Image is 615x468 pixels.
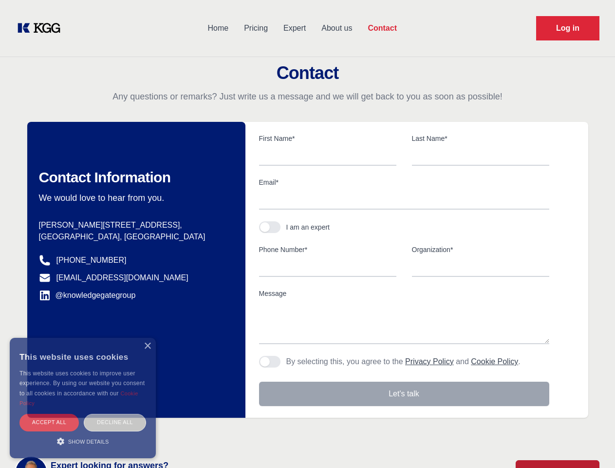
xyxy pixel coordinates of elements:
[12,63,603,83] h2: Contact
[84,414,146,431] div: Decline all
[200,16,236,41] a: Home
[259,245,396,254] label: Phone Number*
[405,357,454,366] a: Privacy Policy
[39,290,136,301] a: @knowledgegategroup
[39,192,230,204] p: We would love to hear from you.
[286,356,521,368] p: By selecting this, you agree to the and .
[12,91,603,102] p: Any questions or remarks? Just write us a message and we will get back to you as soon as possible!
[360,16,405,41] a: Contact
[536,16,599,40] a: Request Demo
[259,134,396,143] label: First Name*
[412,134,549,143] label: Last Name*
[412,245,549,254] label: Organization*
[276,16,314,41] a: Expert
[19,414,79,431] div: Accept all
[56,254,127,266] a: [PHONE_NUMBER]
[68,439,109,445] span: Show details
[19,370,145,397] span: This website uses cookies to improve user experience. By using our website you consent to all coo...
[286,222,330,232] div: I am an expert
[56,272,188,284] a: [EMAIL_ADDRESS][DOMAIN_NAME]
[19,436,146,446] div: Show details
[16,20,68,36] a: KOL Knowledge Platform: Talk to Key External Experts (KEE)
[259,177,549,187] label: Email*
[259,289,549,298] label: Message
[39,219,230,231] p: [PERSON_NAME][STREET_ADDRESS],
[39,231,230,243] p: [GEOGRAPHIC_DATA], [GEOGRAPHIC_DATA]
[566,421,615,468] iframe: Chat Widget
[471,357,518,366] a: Cookie Policy
[236,16,276,41] a: Pricing
[19,390,138,406] a: Cookie Policy
[39,169,230,186] h2: Contact Information
[259,382,549,406] button: Let's talk
[144,343,151,350] div: Close
[314,16,360,41] a: About us
[19,345,146,369] div: This website uses cookies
